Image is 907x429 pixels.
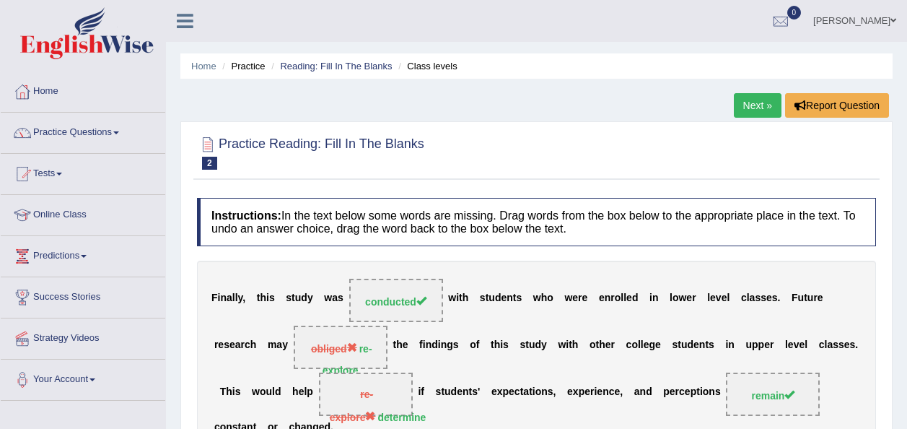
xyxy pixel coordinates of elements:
[678,339,681,351] b: t
[578,292,582,304] b: r
[282,339,288,351] b: y
[1,113,165,149] a: Practice Questions
[761,292,766,304] b: s
[307,386,313,398] b: p
[764,339,770,351] b: e
[423,339,426,351] b: i
[513,292,517,304] b: t
[640,386,647,398] b: n
[686,292,692,304] b: e
[670,386,675,398] b: e
[752,339,758,351] b: p
[579,386,585,398] b: p
[553,386,556,398] b: ,
[687,339,693,351] b: d
[644,339,649,351] b: e
[646,386,652,398] b: d
[211,209,281,222] b: Instructions:
[242,292,245,304] b: ,
[276,339,282,351] b: a
[734,93,781,118] a: Next »
[709,339,714,351] b: s
[615,386,621,398] b: e
[436,386,442,398] b: s
[500,339,503,351] b: i
[516,292,522,304] b: s
[286,292,292,304] b: s
[798,292,805,304] b: u
[652,292,659,304] b: n
[497,386,503,398] b: x
[605,339,611,351] b: e
[833,339,838,351] b: s
[224,339,229,351] b: s
[211,292,218,304] b: F
[491,386,497,398] b: e
[594,386,597,398] b: i
[631,339,638,351] b: o
[681,339,688,351] b: u
[495,292,501,304] b: d
[691,386,697,398] b: p
[569,339,572,351] b: t
[1,71,165,108] a: Home
[523,386,529,398] b: a
[547,292,553,304] b: o
[421,386,424,398] b: f
[703,386,709,398] b: o
[722,292,727,304] b: e
[548,386,553,398] b: s
[778,292,781,304] b: .
[726,373,820,416] span: Drop target
[441,339,447,351] b: n
[620,386,623,398] b: ,
[1,360,165,396] a: Your Account
[747,292,750,304] b: l
[301,292,307,304] b: d
[663,386,670,398] b: p
[599,339,605,351] b: h
[772,292,778,304] b: s
[804,292,807,304] b: t
[626,292,632,304] b: e
[750,292,755,304] b: a
[250,339,257,351] b: h
[272,386,275,398] b: l
[541,292,548,304] b: h
[770,339,774,351] b: r
[232,386,235,398] b: i
[260,292,266,304] b: h
[377,412,426,423] strong: determine
[451,386,457,398] b: d
[716,292,722,304] b: v
[679,386,685,398] b: c
[728,339,735,351] b: n
[572,339,579,351] b: h
[232,292,235,304] b: l
[696,386,700,398] b: t
[850,339,856,351] b: s
[678,292,686,304] b: w
[448,292,456,304] b: w
[597,386,603,398] b: e
[741,292,747,304] b: c
[214,339,218,351] b: r
[520,386,524,398] b: t
[503,339,509,351] b: s
[533,292,541,304] b: w
[197,134,424,170] h2: Practice Reading: Fill In The Blanks
[745,339,752,351] b: u
[1,318,165,355] a: Strategy Videos
[855,339,858,351] b: .
[818,292,823,304] b: e
[491,339,494,351] b: t
[457,386,463,398] b: e
[685,386,691,398] b: e
[202,157,217,170] span: 2
[794,339,799,351] b: v
[799,339,805,351] b: e
[525,339,529,351] b: t
[456,292,459,304] b: i
[295,292,302,304] b: u
[558,339,566,351] b: w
